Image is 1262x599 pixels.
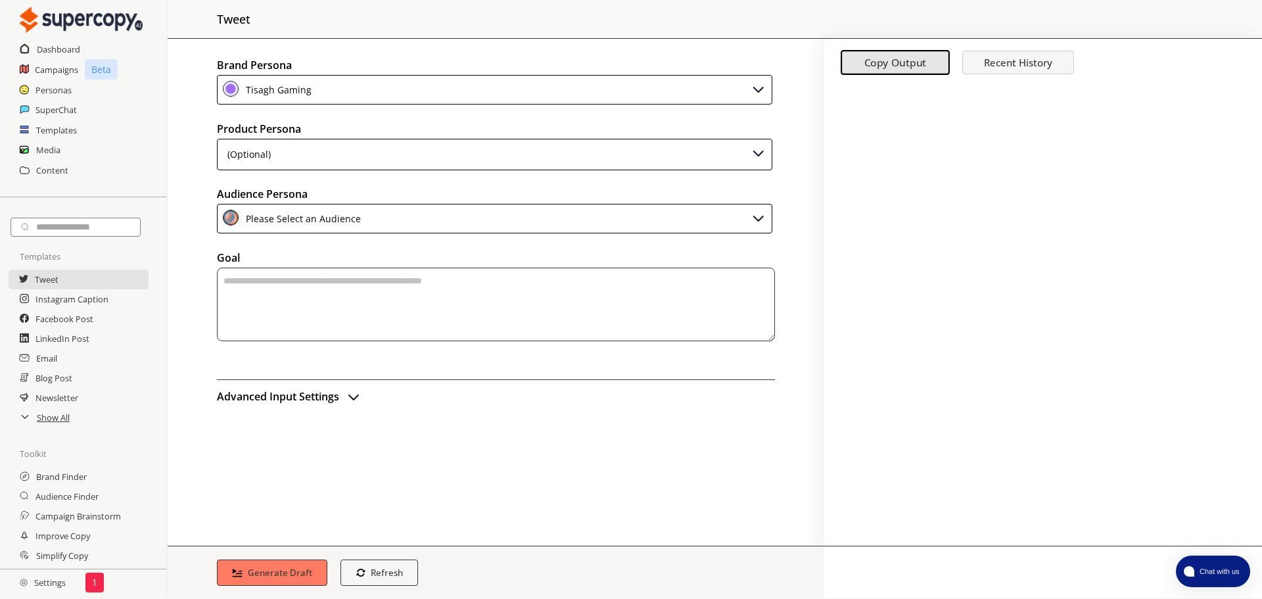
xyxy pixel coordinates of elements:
[35,368,72,388] a: Blog Post
[340,560,419,586] button: Refresh
[35,526,90,546] a: Improve Copy
[864,56,927,70] b: Copy Output
[35,309,93,329] a: Facebook Post
[20,579,28,587] img: Close
[35,388,78,408] a: Newsletter
[241,81,312,99] div: Tisagh Gaming
[217,268,775,341] textarea: textarea-textarea
[248,567,312,579] b: Generate Draft
[962,51,1074,74] button: Recent History
[35,100,77,120] a: SuperChat
[35,289,108,309] a: Instagram Caption
[217,184,775,204] h2: Audience Persona
[37,408,70,427] a: Show All
[35,270,58,289] a: Tweet
[36,140,60,160] a: Media
[217,119,775,139] h2: Product Persona
[36,546,88,565] a: Simplify Copy
[217,387,362,406] button: advanced-inputs
[841,51,950,76] button: Copy Output
[751,81,766,97] img: Close
[217,55,775,75] h2: Brand Persona
[35,80,72,100] a: Personas
[20,7,143,33] img: Close
[36,160,68,180] a: Content
[217,560,327,586] button: Generate Draft
[35,329,89,348] a: LinkedIn Post
[751,210,766,226] img: Close
[37,39,80,59] a: Dashboard
[223,210,239,226] img: Close
[751,145,766,160] img: Close
[1176,556,1250,587] button: atlas-launcher
[36,348,57,368] a: Email
[217,7,250,32] h2: tweet
[92,577,97,588] p: 1
[35,565,87,585] a: Expand Copy
[35,487,99,506] a: Audience Finder
[1194,566,1242,577] span: Chat with us
[85,59,118,80] p: Beta
[217,248,775,268] h2: Goal
[35,60,78,80] a: Campaigns
[36,120,77,140] a: Templates
[223,81,239,97] img: Close
[984,56,1052,69] b: Recent History
[36,467,87,487] a: Brand Finder
[346,389,362,404] img: Open
[217,387,339,406] h2: Advanced Input Settings
[35,506,121,526] a: Campaign Brainstorm
[371,567,403,579] b: Refresh
[241,210,361,228] div: Please Select an Audience
[223,145,271,164] div: (Optional)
